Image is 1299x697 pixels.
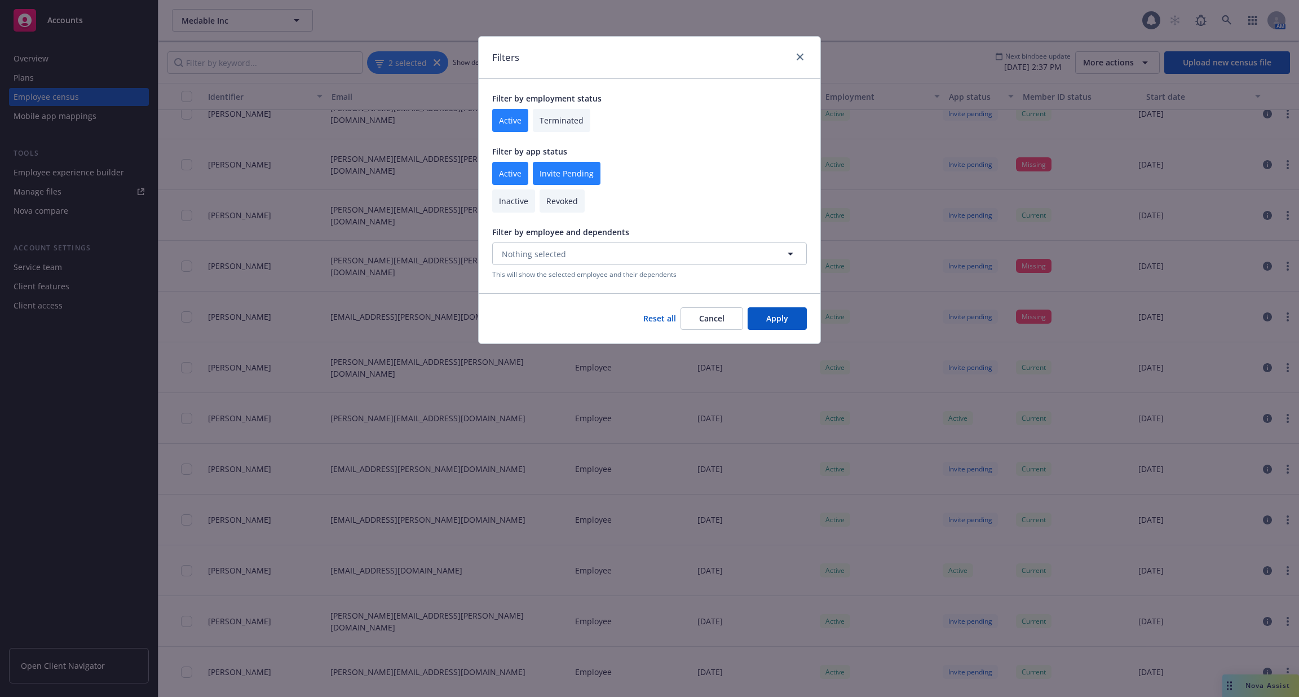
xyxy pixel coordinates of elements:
p: This will show the selected employee and their dependents [492,270,807,279]
p: Filter by app status [492,145,807,157]
a: close [793,50,807,64]
a: Reset all [643,312,676,324]
p: Filter by employment status [492,92,807,104]
button: Cancel [681,307,743,330]
button: Apply [748,307,807,330]
span: Nothing selected [502,248,566,260]
p: Filter by employee and dependents [492,226,807,238]
h1: Filters [492,50,519,65]
button: Nothing selected [492,242,807,265]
